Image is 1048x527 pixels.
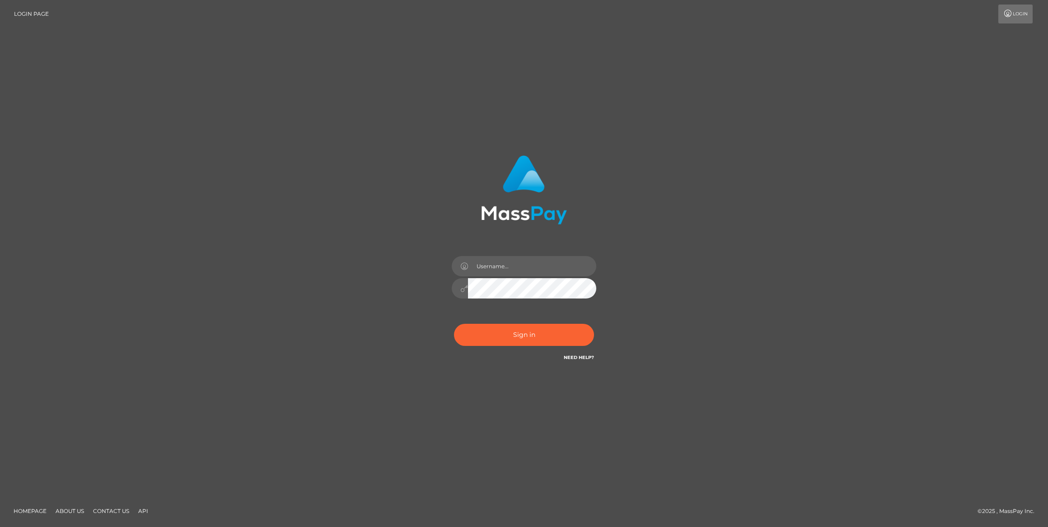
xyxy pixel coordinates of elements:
input: Username... [468,256,596,276]
img: MassPay Login [481,155,567,224]
a: Contact Us [89,504,133,518]
a: Need Help? [564,354,594,360]
a: Homepage [10,504,50,518]
a: API [135,504,152,518]
a: Login Page [14,5,49,23]
a: Login [998,5,1033,23]
a: About Us [52,504,88,518]
div: © 2025 , MassPay Inc. [978,506,1041,516]
button: Sign in [454,324,594,346]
